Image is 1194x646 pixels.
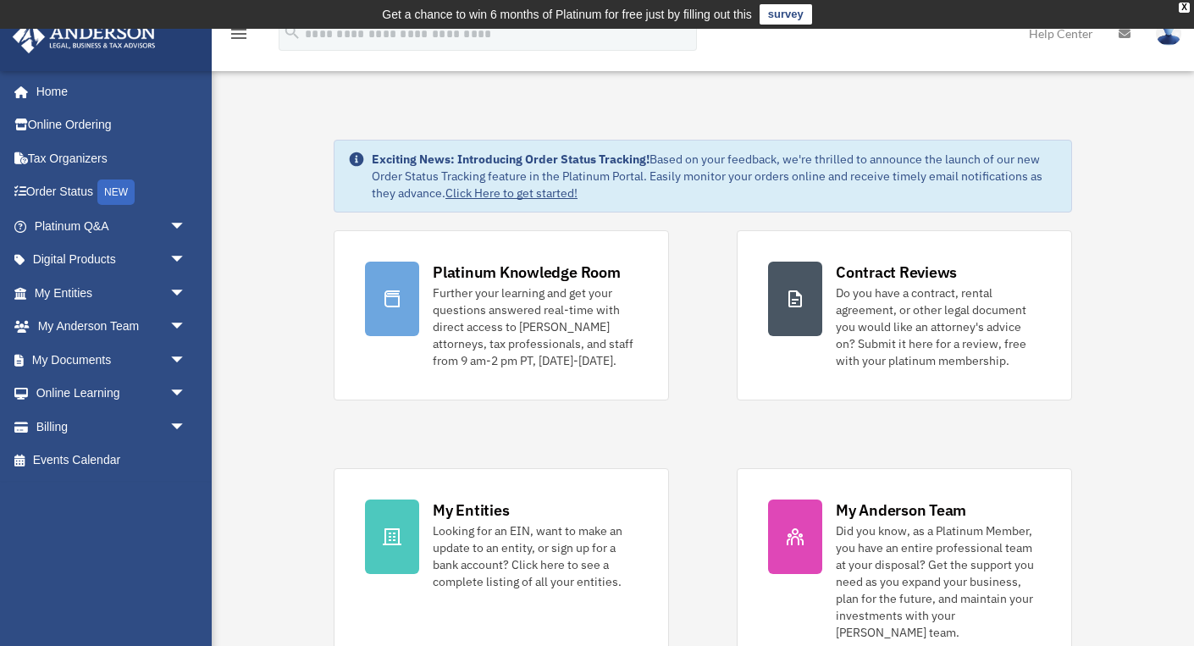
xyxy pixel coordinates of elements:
a: menu [229,30,249,44]
a: Click Here to get started! [445,185,578,201]
a: Online Learningarrow_drop_down [12,377,212,411]
a: Online Ordering [12,108,212,142]
i: menu [229,24,249,44]
a: Tax Organizers [12,141,212,175]
span: arrow_drop_down [169,209,203,244]
div: Get a chance to win 6 months of Platinum for free just by filling out this [382,4,752,25]
div: My Anderson Team [836,500,966,521]
div: Contract Reviews [836,262,957,283]
span: arrow_drop_down [169,243,203,278]
div: Do you have a contract, rental agreement, or other legal document you would like an attorney's ad... [836,284,1041,369]
a: Contract Reviews Do you have a contract, rental agreement, or other legal document you would like... [737,230,1072,400]
a: My Anderson Teamarrow_drop_down [12,310,212,344]
span: arrow_drop_down [169,343,203,378]
div: Based on your feedback, we're thrilled to announce the launch of our new Order Status Tracking fe... [372,151,1058,202]
div: NEW [97,179,135,205]
a: Events Calendar [12,444,212,478]
span: arrow_drop_down [169,310,203,345]
span: arrow_drop_down [169,410,203,444]
span: arrow_drop_down [169,377,203,411]
span: arrow_drop_down [169,276,203,311]
a: Billingarrow_drop_down [12,410,212,444]
a: Platinum Knowledge Room Further your learning and get your questions answered real-time with dire... [334,230,669,400]
div: My Entities [433,500,509,521]
i: search [283,23,301,41]
a: Order StatusNEW [12,175,212,210]
div: Platinum Knowledge Room [433,262,621,283]
div: Further your learning and get your questions answered real-time with direct access to [PERSON_NAM... [433,284,638,369]
div: close [1179,3,1190,13]
img: User Pic [1156,21,1181,46]
a: survey [760,4,812,25]
img: Anderson Advisors Platinum Portal [8,20,161,53]
a: Digital Productsarrow_drop_down [12,243,212,277]
a: My Documentsarrow_drop_down [12,343,212,377]
div: Looking for an EIN, want to make an update to an entity, or sign up for a bank account? Click her... [433,522,638,590]
strong: Exciting News: Introducing Order Status Tracking! [372,152,650,167]
a: My Entitiesarrow_drop_down [12,276,212,310]
a: Platinum Q&Aarrow_drop_down [12,209,212,243]
a: Home [12,75,203,108]
div: Did you know, as a Platinum Member, you have an entire professional team at your disposal? Get th... [836,522,1041,641]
